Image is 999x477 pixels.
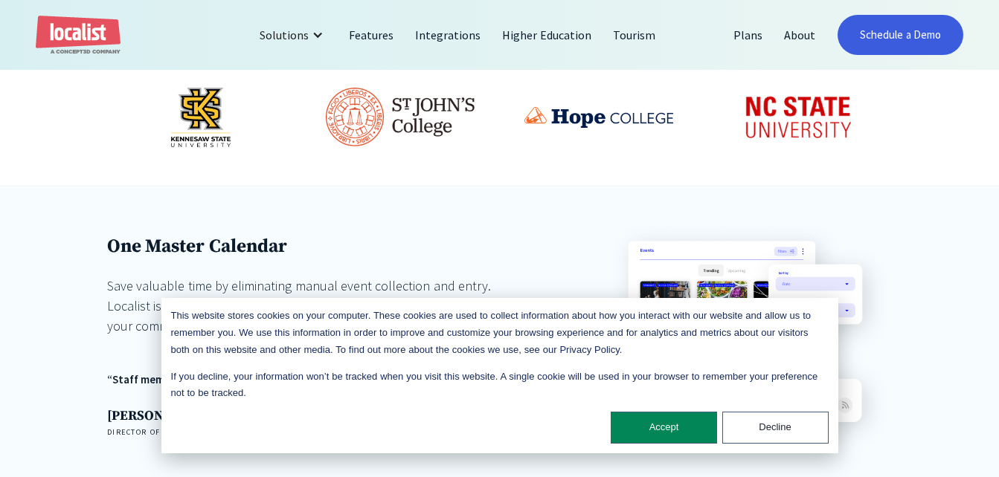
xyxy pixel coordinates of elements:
[107,371,511,389] div: “Staff members have told me that Localist makes their lives much easier.”
[338,17,405,53] a: Features
[171,308,829,358] p: This website stores cookies on your computer. These cookies are used to collect information about...
[492,17,603,53] a: Higher Education
[774,17,826,53] a: About
[611,412,717,444] button: Accept
[171,88,231,147] img: Kennesaw State University logo
[36,16,121,55] a: home
[405,17,492,53] a: Integrations
[326,88,475,146] img: St John's College logo
[107,426,511,438] h4: Director of Web Communications, [GEOGRAPHIC_DATA]
[722,412,829,444] button: Decline
[171,369,829,403] p: If you decline, your information won’t be tracked when you visit this website. A single cookie wi...
[731,85,865,149] img: NC State University logo
[603,17,666,53] a: Tourism
[107,276,511,336] div: Save valuable time by eliminating manual event collection and entry. Localist is built to aggrega...
[524,107,673,128] img: Hope College logo
[107,235,287,258] strong: One Master Calendar
[838,15,963,55] a: Schedule a Demo
[260,26,309,44] div: Solutions
[161,298,838,453] div: Cookie banner
[723,17,774,53] a: Plans
[107,407,213,424] strong: [PERSON_NAME]
[248,17,338,53] div: Solutions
